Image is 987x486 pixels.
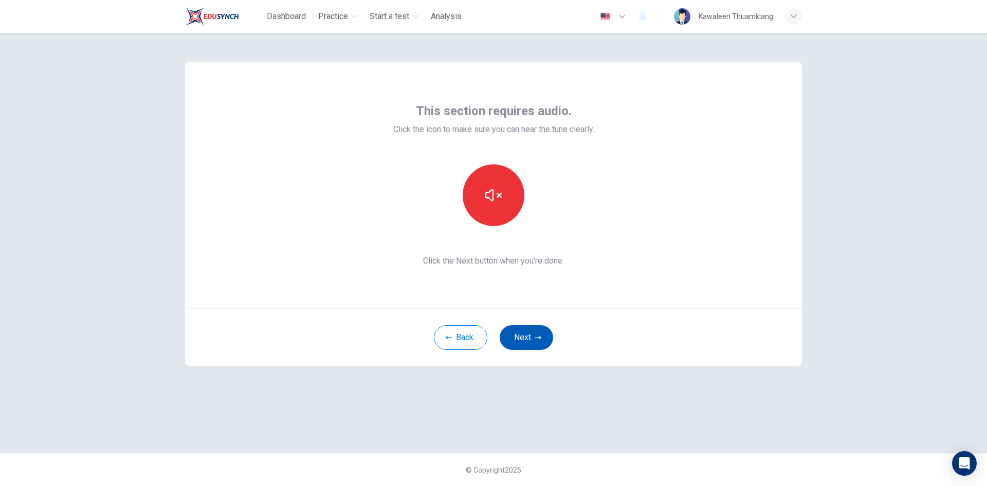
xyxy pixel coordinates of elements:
span: © Copyright 2025 [466,466,521,474]
img: Profile picture [674,8,690,25]
span: Dashboard [267,10,306,23]
button: Dashboard [263,7,310,26]
div: Kawaleen Thuamklang [699,10,773,23]
span: Practice [318,10,348,23]
button: Back [434,325,487,350]
img: en [599,13,612,21]
span: Analysis [431,10,462,23]
div: Open Intercom Messenger [952,451,977,476]
span: Start a test [370,10,409,23]
span: Click the Next button when you’re done. [393,255,594,267]
button: Practice [314,7,361,26]
button: Analysis [427,7,466,26]
span: This section requires audio. [416,103,572,119]
span: Click the icon to make sure you can hear the tune clearly. [393,123,594,136]
a: Train Test logo [185,6,263,27]
button: Start a test [365,7,423,26]
img: Train Test logo [185,6,239,27]
button: Next [500,325,553,350]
